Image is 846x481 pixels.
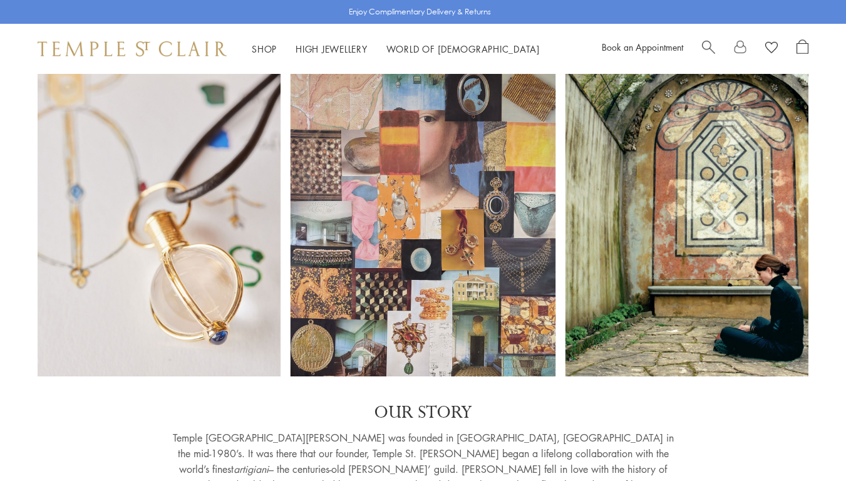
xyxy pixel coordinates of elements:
p: OUR STORY [173,401,674,424]
a: High JewelleryHigh Jewellery [296,43,368,55]
em: artigiani [234,462,269,476]
a: ShopShop [252,43,277,55]
a: World of [DEMOGRAPHIC_DATA]World of [DEMOGRAPHIC_DATA] [386,43,540,55]
img: Temple St. Clair [38,41,227,56]
a: Open Shopping Bag [797,39,808,58]
a: Book an Appointment [602,41,683,53]
a: View Wishlist [765,39,778,58]
a: Search [702,39,715,58]
nav: Main navigation [252,41,540,57]
p: Enjoy Complimentary Delivery & Returns [349,6,491,18]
